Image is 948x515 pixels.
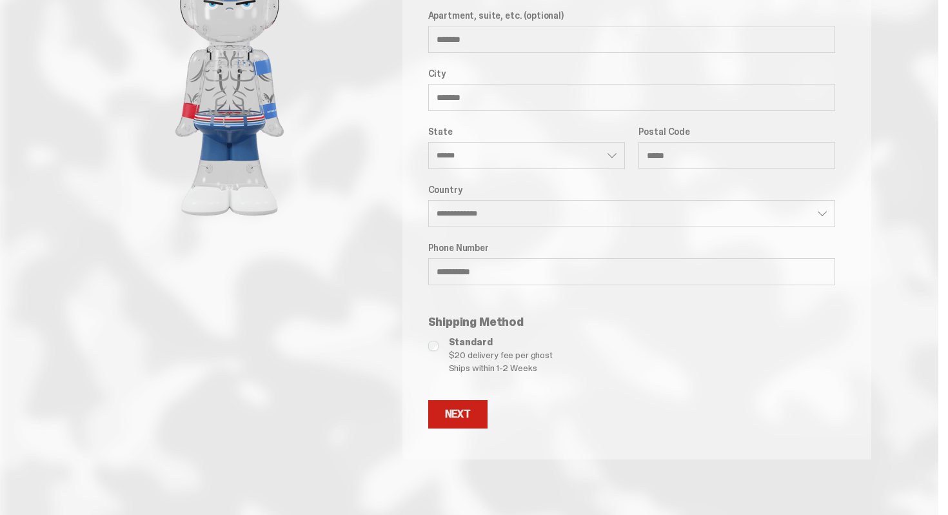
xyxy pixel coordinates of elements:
[428,126,626,137] label: State
[428,185,836,195] label: Country
[449,348,836,361] span: $20 delivery fee per ghost
[428,68,836,79] label: City
[428,243,836,253] label: Phone Number
[445,409,471,419] div: Next
[428,10,836,21] label: Apartment, suite, etc. (optional)
[428,400,488,429] button: Next
[638,126,836,137] label: Postal Code
[449,336,836,348] span: Standard
[449,361,836,374] span: Ships within 1-2 Weeks
[428,316,836,328] p: Shipping Method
